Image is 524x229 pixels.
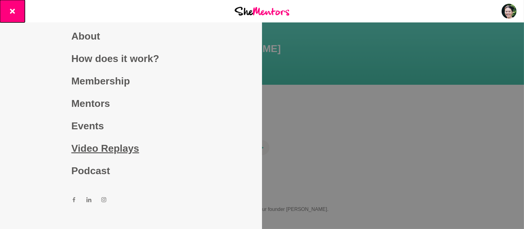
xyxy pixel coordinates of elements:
a: About [71,25,191,47]
a: Instagram [101,197,106,204]
img: Roselynn Unson [502,4,517,19]
a: Video Replays [71,137,191,160]
a: Membership [71,70,191,92]
img: She Mentors Logo [235,7,289,15]
a: Podcast [71,160,191,182]
a: LinkedIn [86,197,91,204]
a: Mentors [71,92,191,115]
a: Events [71,115,191,137]
a: Facebook [71,197,76,204]
a: How does it work? [71,47,191,70]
